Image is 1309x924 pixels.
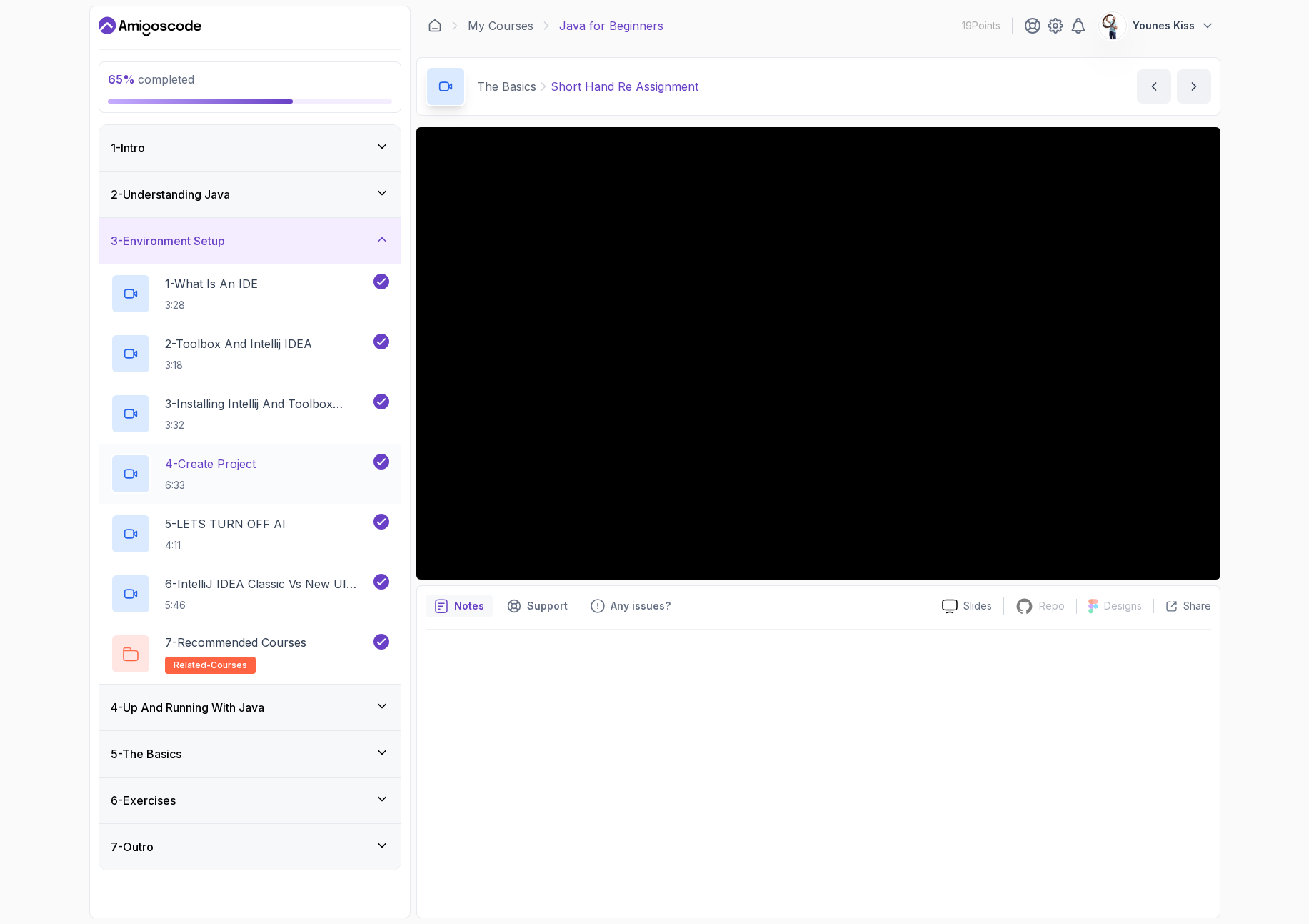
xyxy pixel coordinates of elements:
p: Slides [963,599,992,613]
h3: 5 - The Basics [111,745,181,762]
button: Feedback button [582,595,679,617]
p: 4 - Create Project [165,455,256,472]
button: 6-Exercises [99,778,401,823]
h3: 1 - Intro [111,139,145,157]
p: 1 - What Is An IDE [165,275,258,292]
p: 19 Points [962,19,1000,33]
p: Notes [454,599,484,613]
button: user profile imageYounes Kiss [1098,11,1215,40]
button: 4-Create Project6:33 [111,454,389,494]
a: My Courses [468,17,533,34]
p: 3 - Installing Intellij And Toolbox Configuration [165,395,371,412]
p: 5:46 [165,598,371,612]
p: Java for Beginners [559,17,663,34]
p: Share [1183,599,1211,613]
p: 4:11 [165,538,286,552]
button: 5-The Basics [99,731,401,777]
button: 6-IntelliJ IDEA Classic Vs New UI (User Interface)5:46 [111,574,389,614]
button: notes button [426,595,493,617]
span: completed [108,72,194,86]
button: 5-LETS TURN OFF AI4:11 [111,514,389,554]
p: 5 - LETS TURN OFF AI [165,515,286,532]
p: 6 - IntelliJ IDEA Classic Vs New UI (User Interface) [165,575,371,592]
p: 3:18 [165,358,312,372]
p: The Basics [477,78,536,95]
h3: 6 - Exercises [111,792,176,809]
p: 7 - Recommended Courses [165,634,306,651]
p: Short Hand Re Assignment [551,78,698,95]
p: 6:33 [165,478,256,492]
span: related-courses [174,660,247,671]
a: Dashboard [99,15,201,38]
p: Support [527,599,568,613]
button: next content [1177,69,1211,104]
button: 7-Recommended Coursesrelated-courses [111,634,389,674]
p: Repo [1039,599,1065,613]
button: Share [1153,599,1211,613]
button: 4-Up And Running With Java [99,685,401,730]
iframe: 9 - Short hand re assignment [416,127,1220,580]
button: 1-Intro [99,125,401,171]
button: 7-Outro [99,824,401,870]
img: user profile image [1099,12,1126,39]
button: 1-What Is An IDE3:28 [111,274,389,314]
p: 2 - Toolbox And Intellij IDEA [165,335,312,352]
button: 3-Environment Setup [99,218,401,264]
button: 2-Understanding Java [99,172,401,217]
a: Dashboard [428,19,442,33]
p: Younes Kiss [1133,19,1195,33]
button: Support button [498,595,576,617]
p: Designs [1104,599,1142,613]
button: 3-Installing Intellij And Toolbox Configuration3:32 [111,394,389,434]
p: 3:32 [165,418,371,432]
button: previous content [1137,69,1171,104]
h3: 2 - Understanding Java [111,186,230,203]
p: 3:28 [165,298,258,312]
p: Any issues? [611,599,671,613]
h3: 4 - Up And Running With Java [111,699,264,716]
span: 65 % [108,72,135,86]
h3: 7 - Outro [111,838,154,855]
button: 2-Toolbox And Intellij IDEA3:18 [111,334,389,374]
h3: 3 - Environment Setup [111,232,225,249]
a: Slides [931,599,1003,614]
